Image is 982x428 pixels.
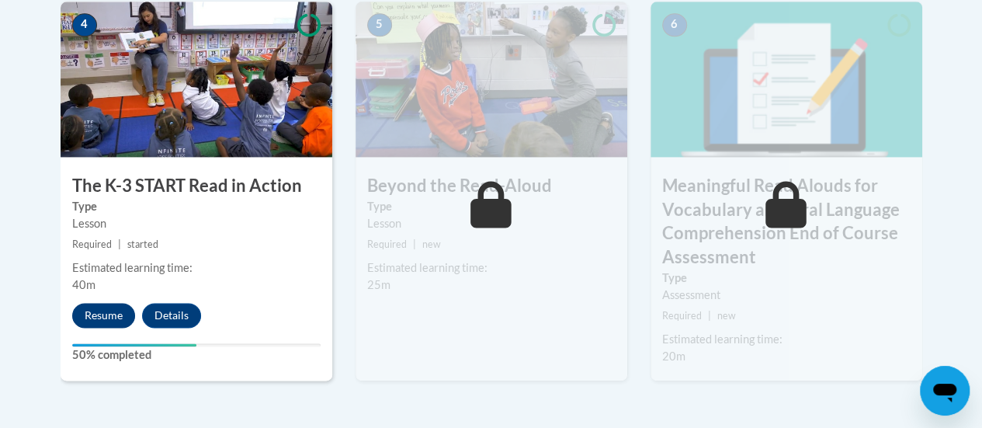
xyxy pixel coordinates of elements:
[72,215,321,232] div: Lesson
[367,13,392,37] span: 5
[72,259,321,277] div: Estimated learning time:
[72,278,95,291] span: 40m
[72,198,321,215] label: Type
[72,13,97,37] span: 4
[118,238,121,250] span: |
[61,2,332,157] img: Course Image
[662,270,911,287] label: Type
[920,366,970,416] iframe: Button to launch messaging window
[367,198,616,215] label: Type
[662,287,911,304] div: Assessment
[651,2,922,157] img: Course Image
[142,303,201,328] button: Details
[662,13,687,37] span: 6
[662,310,702,322] span: Required
[367,259,616,277] div: Estimated learning time:
[72,346,321,364] label: 50% completed
[662,331,911,348] div: Estimated learning time:
[651,174,922,270] h3: Meaningful Read Alouds for Vocabulary and Oral Language Comprehension End of Course Assessment
[708,310,711,322] span: |
[127,238,158,250] span: started
[367,215,616,232] div: Lesson
[422,238,441,250] span: new
[61,174,332,198] h3: The K-3 START Read in Action
[72,303,135,328] button: Resume
[356,2,627,157] img: Course Image
[72,238,112,250] span: Required
[367,278,390,291] span: 25m
[662,350,685,363] span: 20m
[72,343,196,346] div: Your progress
[717,310,736,322] span: new
[413,238,416,250] span: |
[367,238,407,250] span: Required
[356,174,627,198] h3: Beyond the Read-Aloud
